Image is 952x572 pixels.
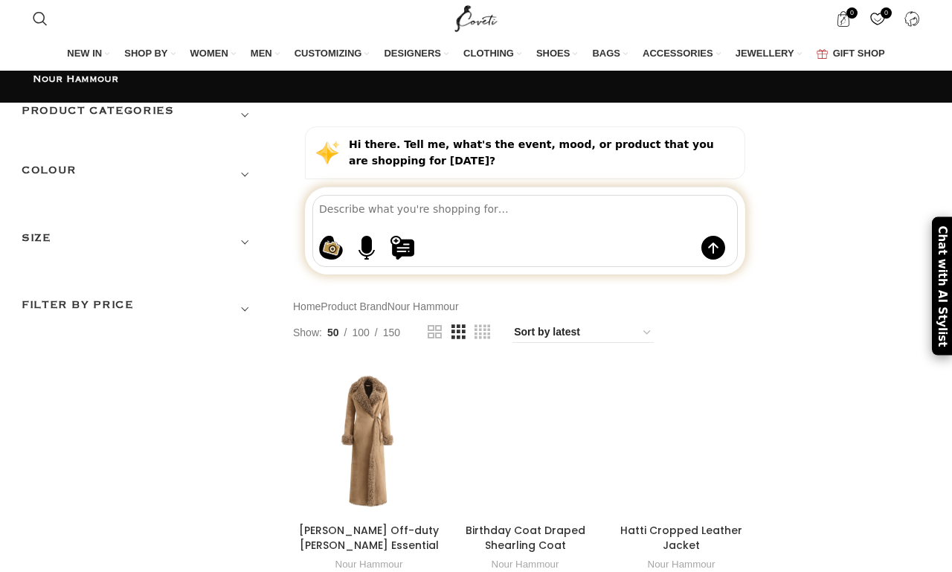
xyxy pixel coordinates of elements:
[536,39,578,70] a: SHOES
[299,523,439,553] a: [PERSON_NAME] Off-duty [PERSON_NAME] Essential
[25,39,927,70] div: Main navigation
[190,39,236,70] a: WOMEN
[846,7,858,19] span: 0
[22,162,260,187] h3: COLOUR
[620,523,742,553] a: Hatti Cropped Leather Jacket
[124,47,167,60] span: SHOP BY
[592,47,620,60] span: BAGS
[190,47,228,60] span: WOMEN
[828,4,858,33] a: 0
[251,39,280,70] a: MEN
[322,324,344,341] a: 50
[862,4,892,33] a: 0
[736,47,794,60] span: JEWELLERY
[295,39,370,70] a: CUSTOMIZING
[384,47,441,60] span: DESIGNERS
[321,298,387,315] span: Product Brand
[67,47,102,60] span: NEW IN
[833,47,885,60] span: GIFT SHOP
[293,298,321,315] a: Home
[347,324,374,341] a: 100
[463,39,521,70] a: CLOTHING
[22,297,260,322] h3: Filter by price
[293,298,459,315] nav: Breadcrumb
[67,39,109,70] a: NEW IN
[25,4,55,33] a: Search
[451,323,466,341] a: Grid view 3
[327,327,339,338] span: 50
[643,39,721,70] a: ACCESSORIES
[251,47,272,60] span: MEN
[335,559,403,570] a: Nour Hammour
[536,47,570,60] span: SHOES
[384,39,448,70] a: DESIGNERS
[592,39,628,70] a: BAGS
[881,7,892,19] span: 0
[817,39,885,70] a: GIFT SHOP
[492,559,559,570] a: Nour Hammour
[648,559,715,570] a: Nour Hammour
[466,523,585,553] a: Birthday Coat Draped Shearling Coat
[22,230,260,255] h3: SIZE
[295,47,362,60] span: CUSTOMIZING
[352,327,369,338] span: 100
[378,324,405,341] a: 150
[428,323,442,341] a: Grid view 2
[124,39,175,70] a: SHOP BY
[293,324,322,341] span: Show
[463,47,514,60] span: CLOTHING
[862,4,892,33] div: My Wishlist
[512,322,654,343] select: Shop order
[22,103,260,128] h3: Product categories
[451,12,501,24] a: Site logo
[736,39,802,70] a: JEWELLERY
[475,323,490,341] a: Grid view 4
[383,327,400,338] span: 150
[387,298,459,315] span: Nour Hammour
[817,49,828,59] img: GiftBag
[643,47,713,60] span: ACCESSORIES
